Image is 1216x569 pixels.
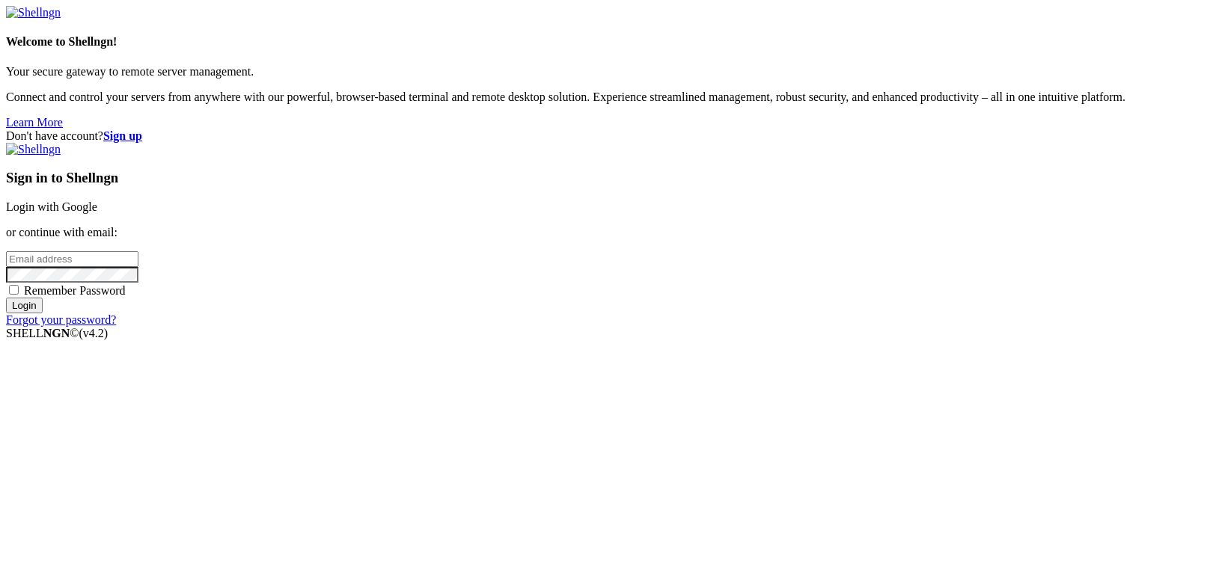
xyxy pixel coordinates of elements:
span: SHELL © [6,327,108,339]
a: Forgot your password? [6,313,116,326]
img: Shellngn [6,6,61,19]
input: Email address [6,251,138,267]
input: Login [6,298,43,313]
img: Shellngn [6,143,61,156]
p: Connect and control your servers from anywhere with our powerful, browser-based terminal and remo... [6,90,1210,104]
h3: Sign in to Shellngn [6,170,1210,186]
span: Remember Password [24,284,126,297]
span: 4.2.0 [79,327,109,339]
div: Don't have account? [6,129,1210,143]
p: or continue with email: [6,226,1210,239]
a: Login with Google [6,200,97,213]
h4: Welcome to Shellngn! [6,35,1210,49]
a: Learn More [6,116,63,129]
b: NGN [43,327,70,339]
a: Sign up [103,129,142,142]
input: Remember Password [9,285,19,295]
p: Your secure gateway to remote server management. [6,65,1210,79]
